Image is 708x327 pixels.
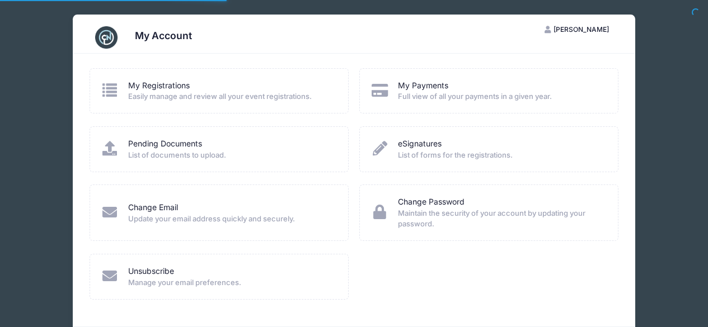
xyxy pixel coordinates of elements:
span: Update your email address quickly and securely. [128,214,334,225]
span: List of forms for the registrations. [398,150,603,161]
a: Change Email [128,202,178,214]
a: eSignatures [398,138,442,150]
a: Pending Documents [128,138,202,150]
a: My Registrations [128,80,190,92]
a: Change Password [398,196,465,208]
span: Manage your email preferences. [128,277,334,288]
span: [PERSON_NAME] [554,25,609,34]
span: List of documents to upload. [128,150,334,161]
a: My Payments [398,80,448,92]
h3: My Account [135,30,192,41]
img: CampNetwork [95,26,118,49]
span: Maintain the security of your account by updating your password. [398,208,603,230]
button: [PERSON_NAME] [535,20,619,39]
span: Full view of all your payments in a given year. [398,91,603,102]
a: Unsubscribe [128,266,174,277]
span: Easily manage and review all your event registrations. [128,91,334,102]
